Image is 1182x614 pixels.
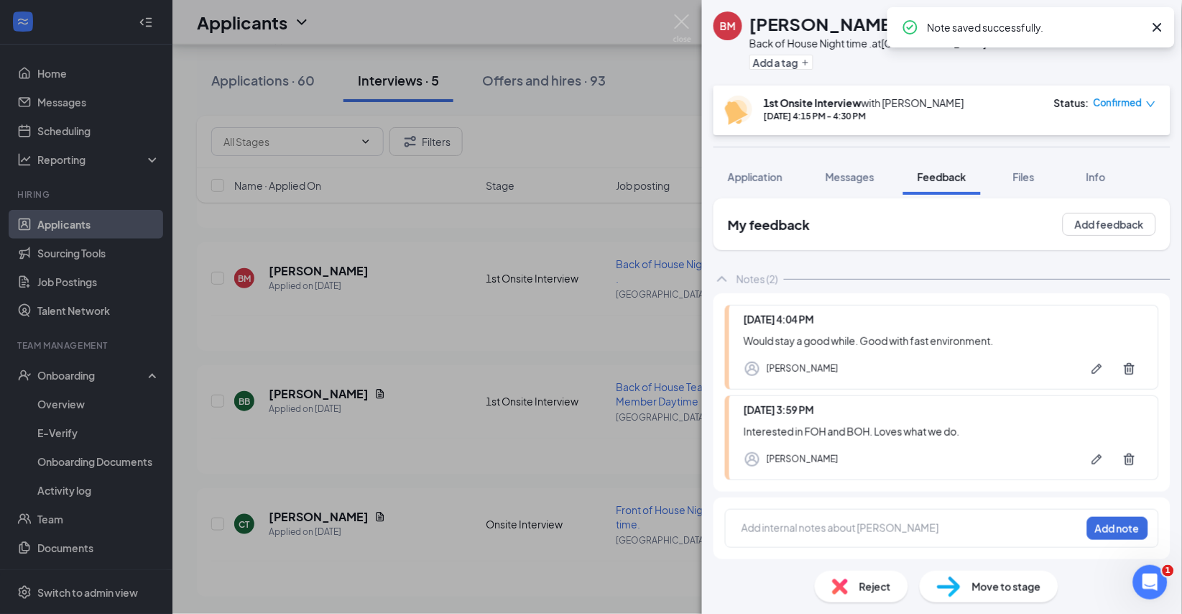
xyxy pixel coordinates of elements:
[767,452,839,467] div: [PERSON_NAME]
[1094,96,1142,110] span: Confirmed
[972,579,1041,595] span: Move to stage
[1133,565,1168,600] iframe: Intercom live chat
[1013,170,1035,183] span: Files
[764,96,862,109] b: 1st Onsite Interview
[764,96,964,110] div: with [PERSON_NAME]
[859,579,891,595] span: Reject
[1083,354,1112,383] button: Pen
[1149,19,1166,36] svg: Cross
[728,216,810,234] h2: My feedback
[1090,452,1104,467] svg: Pen
[737,272,778,286] div: Notes (2)
[749,55,813,70] button: PlusAdd a tag
[918,170,966,183] span: Feedback
[826,170,874,183] span: Messages
[1122,362,1137,376] svg: Trash
[744,360,761,377] svg: Profile
[744,403,814,416] span: [DATE] 3:59 PM
[749,12,898,36] h1: [PERSON_NAME]
[928,19,1143,36] div: Note saved successfully.
[1086,170,1106,183] span: Info
[1054,96,1089,110] div: Status :
[767,362,839,376] div: [PERSON_NAME]
[744,333,1144,349] div: Would stay a good while. Good with fast environment.
[1083,445,1112,474] button: Pen
[801,58,810,67] svg: Plus
[720,19,736,33] div: BM
[744,313,814,326] span: [DATE] 4:04 PM
[714,270,731,288] svg: ChevronUp
[749,36,987,50] div: Back of House Night time . at [GEOGRAPHIC_DATA]
[1087,517,1148,540] button: Add note
[1115,354,1144,383] button: Trash
[1090,362,1104,376] svg: Pen
[744,451,761,468] svg: Profile
[764,110,964,122] div: [DATE] 4:15 PM - 4:30 PM
[902,19,919,36] svg: CheckmarkCircle
[1115,445,1144,474] button: Trash
[1063,213,1156,236] button: Add feedback
[728,170,782,183] span: Application
[1163,565,1174,577] span: 1
[744,423,1144,439] div: Interested in FOH and BOH. Loves what we do.
[1146,99,1156,109] span: down
[1122,452,1137,467] svg: Trash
